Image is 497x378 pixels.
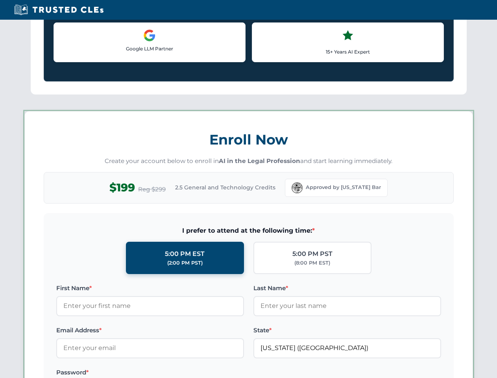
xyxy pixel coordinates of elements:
input: Enter your email [56,338,244,358]
p: Google LLM Partner [60,45,239,52]
p: 15+ Years AI Expert [259,48,437,56]
p: Create your account below to enroll in and start learning immediately. [44,157,454,166]
span: $199 [109,179,135,196]
img: Florida Bar [292,182,303,193]
div: (2:00 PM PST) [167,259,203,267]
input: Florida (FL) [253,338,441,358]
span: Approved by [US_STATE] Bar [306,183,381,191]
div: 5:00 PM EST [165,249,205,259]
label: Email Address [56,326,244,335]
label: First Name [56,283,244,293]
span: Reg $299 [138,185,166,194]
label: State [253,326,441,335]
input: Enter your first name [56,296,244,316]
label: Password [56,368,244,377]
strong: AI in the Legal Profession [219,157,300,165]
input: Enter your last name [253,296,441,316]
img: Google [143,29,156,42]
span: I prefer to attend at the following time: [56,226,441,236]
img: Trusted CLEs [12,4,106,16]
div: 5:00 PM PST [292,249,333,259]
div: (8:00 PM EST) [294,259,330,267]
h3: Enroll Now [44,127,454,152]
span: 2.5 General and Technology Credits [175,183,275,192]
label: Last Name [253,283,441,293]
